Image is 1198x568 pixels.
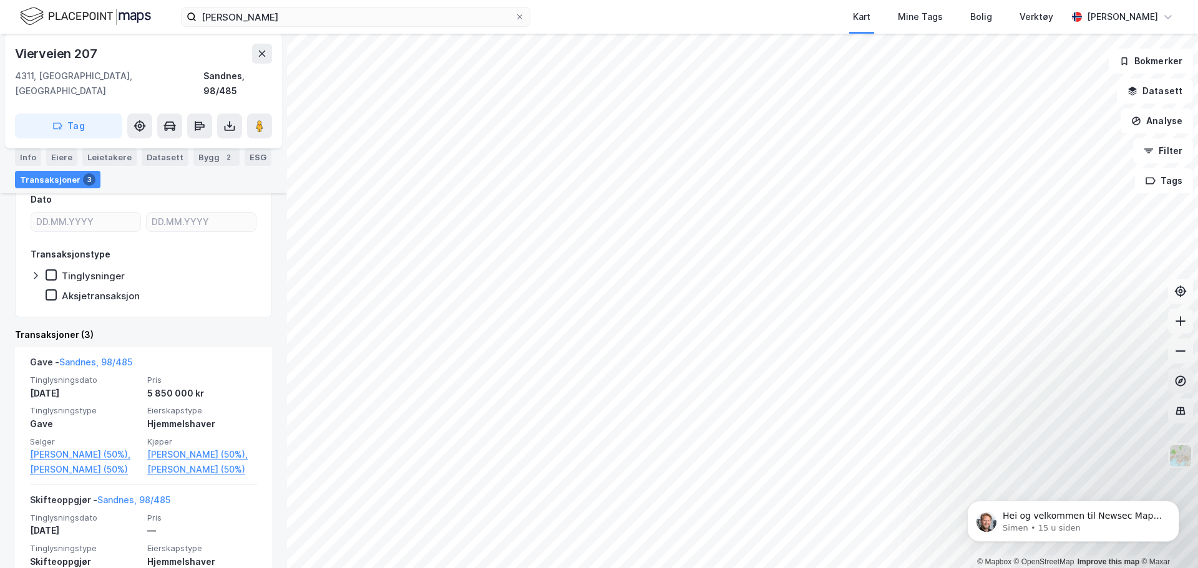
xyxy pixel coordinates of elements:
div: Info [15,148,41,166]
div: Transaksjonstype [31,247,110,262]
div: Datasett [142,148,188,166]
span: Eierskapstype [147,543,257,554]
span: Tinglysningsdato [30,375,140,385]
div: Eiere [46,148,77,166]
button: Tag [15,113,122,138]
a: Sandnes, 98/485 [59,357,132,367]
div: Kart [853,9,870,24]
div: 4311, [GEOGRAPHIC_DATA], [GEOGRAPHIC_DATA] [15,69,203,99]
div: Aksjetransaksjon [62,290,140,302]
a: Sandnes, 98/485 [97,494,170,505]
div: Sandnes, 98/485 [203,69,272,99]
span: Tinglysningstype [30,543,140,554]
a: [PERSON_NAME] (50%), [147,447,257,462]
input: DD.MM.YYYY [147,213,256,231]
button: Analyse [1121,108,1193,133]
iframe: Intercom notifications melding [948,474,1198,562]
span: Tinglysningsdato [30,513,140,523]
div: Dato [31,192,52,207]
button: Tags [1135,168,1193,193]
div: Skifteoppgjør - [30,493,170,513]
span: Selger [30,436,140,447]
div: Bolig [970,9,992,24]
div: [DATE] [30,386,140,401]
a: Mapbox [977,557,1011,566]
span: Eierskapstype [147,405,257,416]
div: Mine Tags [898,9,943,24]
button: Bokmerker [1109,49,1193,74]
a: [PERSON_NAME] (50%) [147,462,257,477]
div: Hjemmelshaver [147,416,257,431]
img: logo.f888ab2527a4732fd821a326f86c7f29.svg [20,6,151,27]
div: Leietakere [82,148,137,166]
a: OpenStreetMap [1014,557,1074,566]
div: Transaksjoner [15,171,100,188]
div: [PERSON_NAME] [1087,9,1158,24]
img: Z [1169,444,1192,468]
div: — [147,523,257,538]
button: Filter [1133,138,1193,163]
div: 2 [222,151,235,163]
input: DD.MM.YYYY [31,213,140,231]
span: Pris [147,513,257,523]
a: [PERSON_NAME] (50%) [30,462,140,477]
a: [PERSON_NAME] (50%), [30,447,140,462]
div: Bygg [193,148,240,166]
div: 3 [83,173,95,186]
span: Pris [147,375,257,385]
div: Vierveien 207 [15,44,99,64]
span: Tinglysningstype [30,405,140,416]
div: Tinglysninger [62,270,125,282]
div: Transaksjoner (3) [15,327,272,342]
div: 5 850 000 kr [147,386,257,401]
input: Søk på adresse, matrikkel, gårdeiere, leietakere eller personer [197,7,515,26]
div: [DATE] [30,523,140,538]
div: Gave - [30,355,132,375]
div: Gave [30,416,140,431]
span: Kjøper [147,436,257,447]
div: Verktøy [1020,9,1053,24]
button: Datasett [1117,79,1193,103]
div: ESG [245,148,271,166]
a: Improve this map [1078,557,1139,566]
